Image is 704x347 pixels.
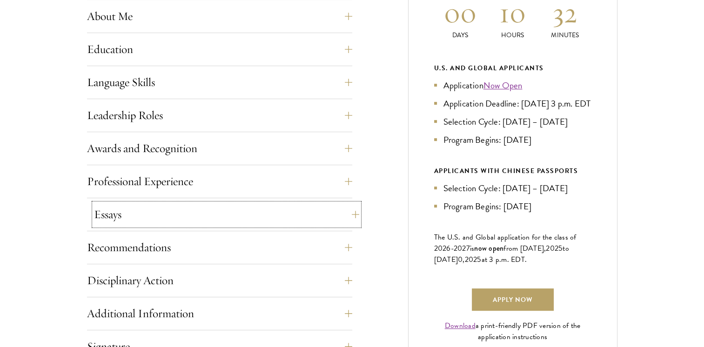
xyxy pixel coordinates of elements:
button: Awards and Recognition [87,137,352,160]
span: The U.S. and Global application for the class of 202 [434,232,577,254]
span: 5 [477,254,481,265]
p: Hours [486,30,539,40]
span: to [DATE] [434,243,569,265]
button: Education [87,38,352,60]
span: 5 [558,243,563,254]
li: Program Begins: [DATE] [434,200,591,213]
a: Download [445,320,476,331]
li: Selection Cycle: [DATE] – [DATE] [434,115,591,128]
button: Disciplinary Action [87,269,352,292]
button: Professional Experience [87,170,352,193]
div: U.S. and Global Applicants [434,62,591,74]
span: 202 [546,243,558,254]
span: 6 [446,243,450,254]
span: 7 [466,243,470,254]
button: Language Skills [87,71,352,93]
div: a print-friendly PDF version of the application instructions [434,320,591,342]
span: -202 [451,243,466,254]
li: Selection Cycle: [DATE] – [DATE] [434,181,591,195]
li: Program Begins: [DATE] [434,133,591,147]
button: About Me [87,5,352,27]
button: Additional Information [87,302,352,325]
span: is [470,243,475,254]
li: Application Deadline: [DATE] 3 p.m. EDT [434,97,591,110]
span: 202 [465,254,477,265]
button: Essays [94,203,359,226]
button: Recommendations [87,236,352,259]
span: from [DATE], [503,243,546,254]
a: Now Open [483,79,523,92]
span: now open [474,243,503,254]
a: Apply Now [472,288,554,311]
span: at 3 p.m. EDT. [482,254,527,265]
span: 0 [458,254,463,265]
p: Days [434,30,487,40]
div: APPLICANTS WITH CHINESE PASSPORTS [434,165,591,177]
span: , [463,254,464,265]
p: Minutes [539,30,591,40]
button: Leadership Roles [87,104,352,127]
li: Application [434,79,591,92]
